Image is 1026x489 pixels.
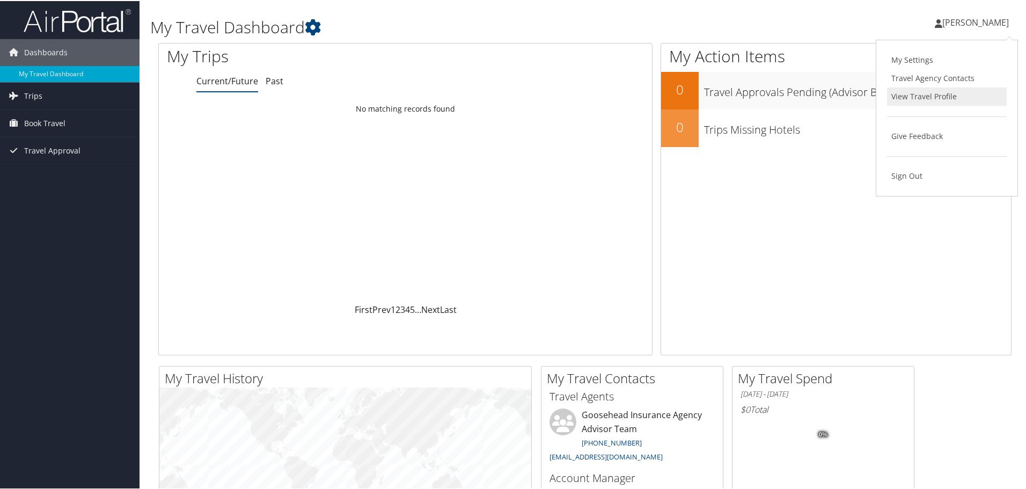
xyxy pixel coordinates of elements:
span: Travel Approval [24,136,80,163]
tspan: 0% [819,430,827,437]
a: View Travel Profile [887,86,1007,105]
a: Prev [372,303,391,315]
li: Goosehead Insurance Agency Advisor Team [544,407,720,465]
span: Dashboards [24,38,68,65]
span: $0 [741,403,750,414]
h2: 0 [661,117,699,135]
h1: My Trips [167,44,438,67]
h2: My Travel Contacts [547,368,723,386]
a: 3 [400,303,405,315]
h2: 0 [661,79,699,98]
a: Sign Out [887,166,1007,184]
a: [PERSON_NAME] [935,5,1020,38]
h2: My Travel Spend [738,368,914,386]
a: My Settings [887,50,1007,68]
h3: Travel Agents [549,388,715,403]
h6: Total [741,403,906,414]
img: airportal-logo.png [24,7,131,32]
a: Current/Future [196,74,258,86]
a: [PHONE_NUMBER] [582,437,642,447]
span: Book Travel [24,109,65,136]
h3: Travel Approvals Pending (Advisor Booked) [704,78,1011,99]
h3: Account Manager [549,470,715,485]
td: No matching records found [159,98,652,118]
a: 2 [395,303,400,315]
span: Trips [24,82,42,108]
h3: Trips Missing Hotels [704,116,1011,136]
a: First [355,303,372,315]
a: 0Travel Approvals Pending (Advisor Booked) [661,71,1011,108]
a: Next [421,303,440,315]
a: 5 [410,303,415,315]
h6: [DATE] - [DATE] [741,388,906,398]
a: Give Feedback [887,126,1007,144]
a: 0Trips Missing Hotels [661,108,1011,146]
a: 4 [405,303,410,315]
a: [EMAIL_ADDRESS][DOMAIN_NAME] [549,451,663,461]
a: 1 [391,303,395,315]
h1: My Action Items [661,44,1011,67]
a: Last [440,303,457,315]
a: Past [266,74,283,86]
span: [PERSON_NAME] [942,16,1009,27]
a: Travel Agency Contacts [887,68,1007,86]
h2: My Travel History [165,368,531,386]
h1: My Travel Dashboard [150,15,730,38]
span: … [415,303,421,315]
